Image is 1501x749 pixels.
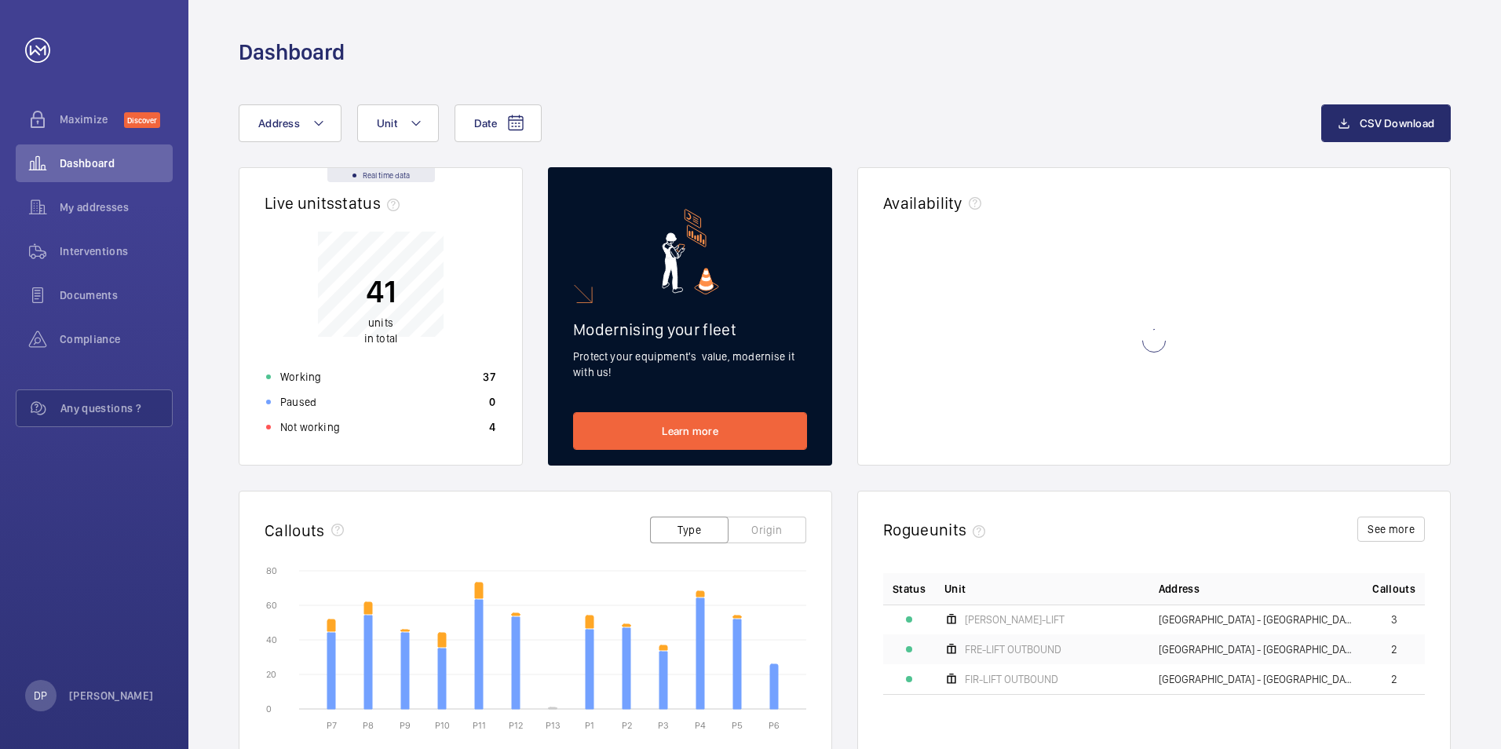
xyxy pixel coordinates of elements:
p: Paused [280,394,316,410]
text: P8 [363,720,374,731]
button: Unit [357,104,439,142]
span: status [334,193,406,213]
h2: Availability [883,193,962,213]
text: P2 [622,720,632,731]
p: Not working [280,419,340,435]
text: P13 [546,720,561,731]
text: P10 [435,720,450,731]
p: 41 [364,272,397,311]
span: Date [474,117,497,130]
text: P4 [695,720,706,731]
span: Unit [377,117,397,130]
span: Any questions ? [60,400,172,416]
text: P3 [658,720,669,731]
button: See more [1357,517,1425,542]
text: 80 [266,565,277,576]
text: P1 [585,720,594,731]
text: P9 [400,720,411,731]
span: Callouts [1372,581,1415,597]
text: P6 [769,720,780,731]
span: 2 [1391,644,1397,655]
text: 40 [266,634,277,645]
span: FRE-LIFT OUTBOUND [965,644,1061,655]
span: Address [258,117,300,130]
text: 60 [266,600,277,611]
span: Dashboard [60,155,173,171]
span: Unit [944,581,966,597]
span: Compliance [60,331,173,347]
a: Learn more [573,412,807,450]
button: Address [239,104,341,142]
text: 0 [266,703,272,714]
span: Address [1159,581,1200,597]
text: P12 [509,720,523,731]
span: 2 [1391,674,1397,685]
span: [PERSON_NAME]-LIFT [965,614,1065,625]
h2: Modernising your fleet [573,320,807,339]
text: P7 [327,720,337,731]
span: units [929,520,992,539]
span: 3 [1391,614,1397,625]
span: units [368,316,393,329]
span: [GEOGRAPHIC_DATA] - [GEOGRAPHIC_DATA], [1159,614,1354,625]
button: Date [455,104,542,142]
text: P5 [732,720,743,731]
span: My addresses [60,199,173,215]
p: 4 [489,419,495,435]
h2: Callouts [265,521,325,540]
p: 37 [483,369,495,385]
h2: Live units [265,193,406,213]
h2: Rogue [883,520,992,539]
span: CSV Download [1360,117,1434,130]
p: DP [34,688,47,703]
p: Working [280,369,321,385]
img: marketing-card.svg [662,209,719,294]
p: Status [893,581,926,597]
span: Maximize [60,111,124,127]
p: in total [364,315,397,346]
p: Protect your equipment's value, modernise it with us! [573,349,807,380]
span: Discover [124,112,160,128]
p: 0 [489,394,495,410]
button: Type [650,517,729,543]
h1: Dashboard [239,38,345,67]
text: 20 [266,669,276,680]
p: [PERSON_NAME] [69,688,154,703]
span: [GEOGRAPHIC_DATA] - [GEOGRAPHIC_DATA], [1159,674,1354,685]
span: Interventions [60,243,173,259]
text: P11 [473,720,486,731]
button: Origin [728,517,806,543]
span: FIR-LIFT OUTBOUND [965,674,1058,685]
button: CSV Download [1321,104,1451,142]
div: Real time data [327,168,435,182]
span: [GEOGRAPHIC_DATA] - [GEOGRAPHIC_DATA], [1159,644,1354,655]
span: Documents [60,287,173,303]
